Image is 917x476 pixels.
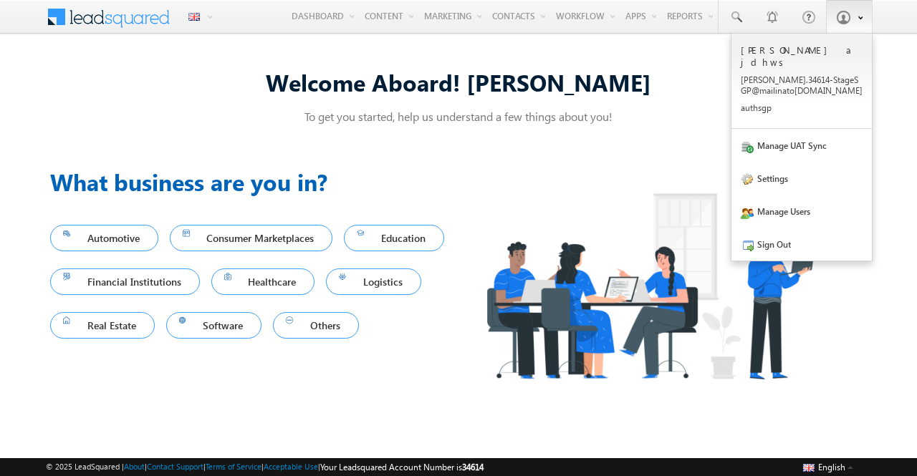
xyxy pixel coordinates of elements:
span: Healthcare [224,272,302,291]
span: Financial Institutions [63,272,187,291]
span: Logistics [339,272,408,291]
a: Manage UAT Sync [731,129,872,162]
span: English [818,462,845,472]
a: About [124,462,145,471]
img: Industry.png [458,165,841,407]
a: Acceptable Use [264,462,318,471]
span: Your Leadsquared Account Number is [320,462,484,472]
p: [PERSON_NAME] .3461 4-Sta geSGP @mail inato [DOMAIN_NAME] [741,74,863,96]
a: Sign Out [731,228,872,261]
a: Terms of Service [206,462,261,471]
p: auths gp [741,102,863,113]
h3: What business are you in? [50,165,458,199]
span: © 2025 LeadSquared | | | | | [46,460,484,474]
p: [PERSON_NAME] ajdhws [741,44,863,68]
p: To get you started, help us understand a few things about you! [50,109,867,124]
span: Education [357,228,431,248]
span: Real Estate [63,316,142,335]
a: Manage Users [731,195,872,228]
a: Settings [731,162,872,195]
button: English [800,458,857,475]
div: Welcome Aboard! [PERSON_NAME] [50,67,867,97]
a: [PERSON_NAME] ajdhws [PERSON_NAME].34614-StageSGP@mailinato[DOMAIN_NAME] authsgp [731,34,872,129]
span: Others [286,316,346,335]
span: Automotive [63,228,145,248]
span: 34614 [462,462,484,472]
a: Contact Support [147,462,203,471]
span: Consumer Marketplaces [183,228,320,248]
span: Software [179,316,249,335]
